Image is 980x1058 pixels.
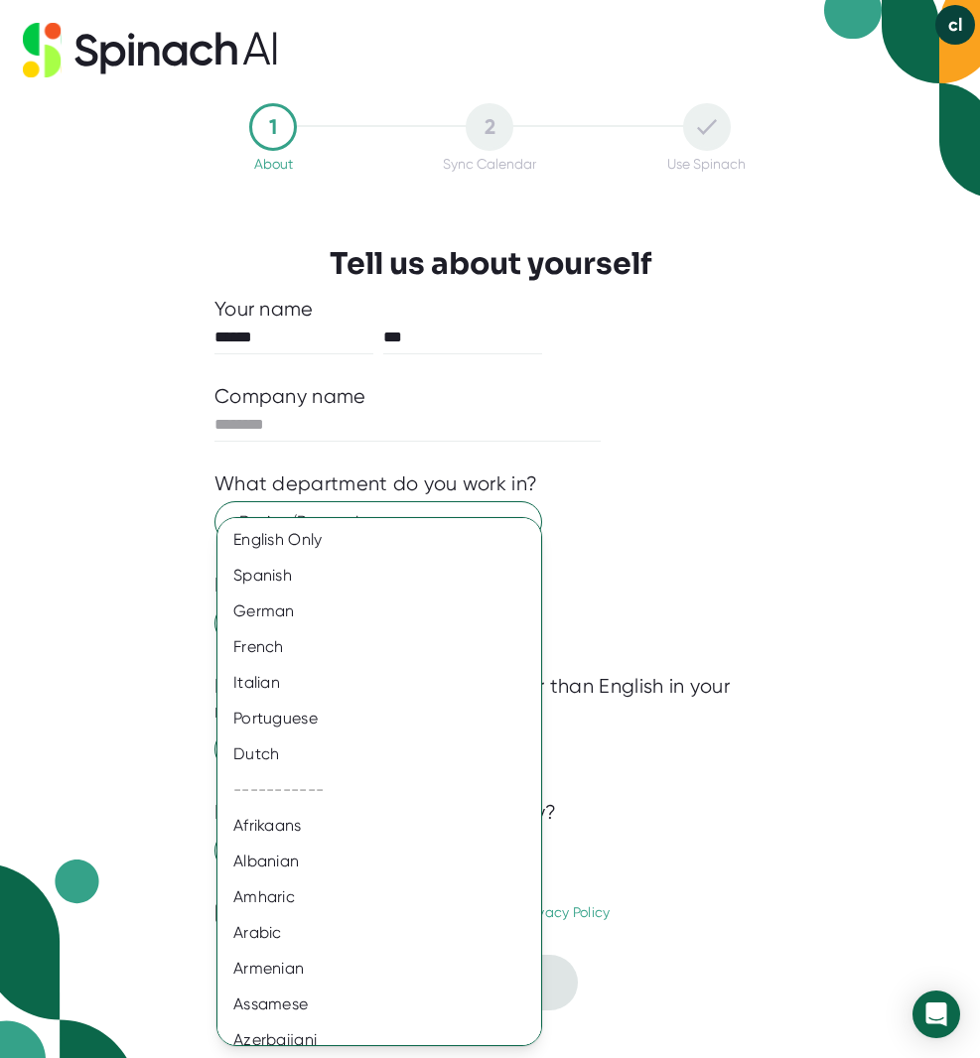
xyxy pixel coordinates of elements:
div: Spanish [217,558,541,594]
div: German [217,594,541,629]
div: Azerbaijani [217,1022,541,1058]
div: French [217,629,541,665]
div: Albanian [217,844,541,879]
div: English Only [217,522,541,558]
div: Assamese [217,987,541,1022]
div: Afrikaans [217,808,541,844]
div: Open Intercom Messenger [912,991,960,1038]
div: Italian [217,665,541,701]
div: Portuguese [217,701,541,736]
div: Amharic [217,879,541,915]
div: Arabic [217,915,541,951]
div: Dutch [217,736,541,772]
div: ----------- [217,772,541,808]
div: Armenian [217,951,541,987]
